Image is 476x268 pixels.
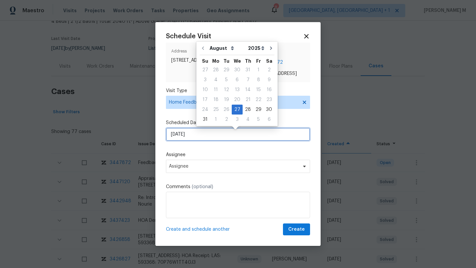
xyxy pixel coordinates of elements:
[253,105,264,115] div: Fri Aug 29 2025
[232,65,243,75] div: 30
[266,59,272,63] abbr: Saturday
[211,105,221,114] div: 25
[221,65,232,75] div: Tue Jul 29 2025
[200,115,211,124] div: 31
[200,105,211,115] div: Sun Aug 24 2025
[253,115,264,124] div: 5
[253,75,264,84] div: 8
[211,115,221,124] div: 1
[253,65,264,75] div: Fri Aug 01 2025
[253,95,264,104] div: 22
[211,115,221,124] div: Mon Sep 01 2025
[221,95,232,104] div: 19
[253,85,264,94] div: 15
[211,65,221,75] div: Mon Jul 28 2025
[264,65,274,75] div: 2
[232,65,243,75] div: Wed Jul 30 2025
[166,151,310,158] label: Assignee
[200,115,211,124] div: Sun Aug 31 2025
[232,115,243,124] div: Wed Sep 03 2025
[245,59,251,63] abbr: Thursday
[232,105,243,114] div: 27
[166,226,230,233] span: Create and schedule another
[246,43,266,53] select: Year
[232,105,243,115] div: Wed Aug 27 2025
[243,75,253,84] div: 7
[211,95,221,104] div: 18
[166,33,211,40] span: Schedule Visit
[221,95,232,105] div: Tue Aug 19 2025
[221,85,232,95] div: Tue Aug 12 2025
[243,65,253,75] div: 31
[243,105,253,114] div: 28
[243,95,253,104] div: 21
[211,85,221,94] div: 11
[221,105,232,115] div: Tue Aug 26 2025
[303,33,310,40] span: Close
[166,128,310,141] input: M/D/YYYY
[264,85,274,95] div: Sat Aug 16 2025
[264,85,274,94] div: 16
[232,85,243,94] div: 13
[221,115,232,124] div: Tue Sep 02 2025
[264,75,274,85] div: Sat Aug 09 2025
[200,85,211,94] div: 10
[211,85,221,95] div: Mon Aug 11 2025
[253,95,264,105] div: Fri Aug 22 2025
[221,105,232,114] div: 26
[253,85,264,95] div: Fri Aug 15 2025
[211,75,221,85] div: Mon Aug 04 2025
[253,65,264,75] div: 1
[232,75,243,84] div: 6
[221,85,232,94] div: 12
[243,95,253,105] div: Thu Aug 21 2025
[232,95,243,104] div: 20
[253,75,264,85] div: Fri Aug 08 2025
[166,87,310,94] label: Visit Type
[211,95,221,105] div: Mon Aug 18 2025
[166,119,310,126] label: Scheduled Date
[264,105,274,114] div: 30
[253,105,264,114] div: 29
[243,105,253,115] div: Thu Aug 28 2025
[232,95,243,105] div: Wed Aug 20 2025
[264,115,274,124] div: Sat Sep 06 2025
[264,65,274,75] div: Sat Aug 02 2025
[243,115,253,124] div: Thu Sep 04 2025
[169,99,297,106] span: Home Feedback P0
[223,59,229,63] abbr: Tuesday
[169,164,298,169] span: Assignee
[198,42,208,55] button: Go to previous month
[200,75,211,84] div: 3
[283,223,310,236] button: Create
[200,65,211,75] div: Sun Jul 27 2025
[208,43,246,53] select: Month
[166,184,310,190] label: Comments
[221,65,232,75] div: 29
[264,105,274,115] div: Sat Aug 30 2025
[200,95,211,104] div: 17
[192,184,213,189] span: (optional)
[200,105,211,114] div: 24
[264,95,274,105] div: Sat Aug 23 2025
[243,75,253,85] div: Thu Aug 07 2025
[200,85,211,95] div: Sun Aug 10 2025
[211,105,221,115] div: Mon Aug 25 2025
[266,42,276,55] button: Go to next month
[232,85,243,95] div: Wed Aug 13 2025
[221,115,232,124] div: 2
[171,57,223,64] span: [STREET_ADDRESS]
[200,95,211,105] div: Sun Aug 17 2025
[243,85,253,94] div: 14
[212,59,219,63] abbr: Monday
[234,59,241,63] abbr: Wednesday
[221,75,232,84] div: 5
[211,65,221,75] div: 28
[256,59,261,63] abbr: Friday
[211,75,221,84] div: 4
[243,65,253,75] div: Thu Jul 31 2025
[243,115,253,124] div: 4
[232,75,243,85] div: Wed Aug 06 2025
[200,75,211,85] div: Sun Aug 03 2025
[264,95,274,104] div: 23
